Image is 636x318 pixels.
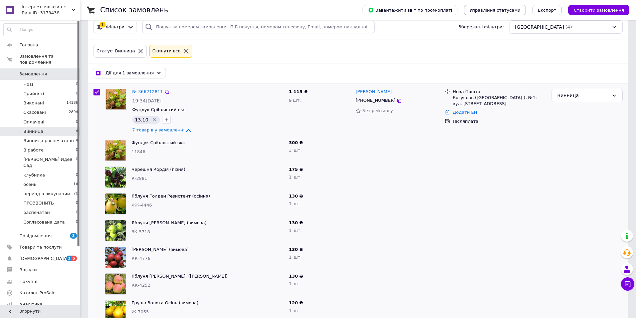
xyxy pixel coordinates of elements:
[453,89,546,95] div: Нова Пошта
[106,24,125,30] span: Фільтри
[23,81,33,87] span: Нові
[289,175,301,180] span: 1 шт.
[71,256,77,261] span: 5
[76,147,78,153] span: 0
[23,191,70,197] span: период в оккупации
[76,200,78,206] span: 0
[289,148,301,153] span: 3 шт.
[557,92,609,99] div: Винница
[76,156,78,169] span: 0
[19,279,37,285] span: Покупці
[289,247,303,252] span: 130 ₴
[142,21,375,34] input: Пошук за номером замовлення, ПІБ покупця, номером телефону, Email, номером накладної
[132,89,163,94] a: № 366212811
[458,24,504,30] span: Збережені фільтри:
[132,220,207,225] a: Яблуня [PERSON_NAME] (зимова)
[19,244,62,250] span: Товари та послуги
[356,98,395,103] span: [PHONE_NUMBER]
[453,118,546,124] div: Післяплата
[132,229,150,234] span: ЗК-5718
[151,48,182,55] div: Cкинути все
[23,91,44,97] span: Прийняті
[76,219,78,225] span: 0
[621,277,634,291] button: Чат з покупцем
[66,256,72,261] span: 3
[132,194,210,199] a: Яблуня Голден Резистент (осіння)
[289,194,303,199] span: 130 ₴
[132,283,150,288] span: КК-4252
[152,117,157,122] svg: Видалити мітку
[105,247,126,268] img: Фото товару
[106,89,127,110] img: Фото товару
[289,228,301,233] span: 1 шт.
[70,233,77,239] span: 3
[363,5,457,15] button: Завантажити звіт по пром-оплаті
[22,10,80,16] div: Ваш ID: 3178438
[100,6,168,14] h1: Список замовлень
[76,210,78,216] span: 0
[289,255,301,260] span: 1 шт.
[23,200,54,206] span: ПРОЗВОНИТЬ
[132,247,189,252] a: [PERSON_NAME] (зимова)
[23,172,45,178] span: клубника
[69,109,78,115] span: 2894
[99,21,105,27] div: 1
[23,156,76,169] span: [PERSON_NAME] Идея Сад
[23,219,65,225] span: Согласована дата
[76,128,78,134] span: 4
[453,95,546,107] div: Богуслав ([GEOGRAPHIC_DATA].), №1: вул. [STREET_ADDRESS]
[76,91,78,97] span: 0
[4,24,78,36] input: Пошук
[135,117,148,122] span: 13.10
[469,8,520,13] span: Управління статусами
[105,220,126,241] img: Фото товару
[22,4,72,10] span: інтернет-магазин садівника Наша дача
[19,290,55,296] span: Каталог ProSale
[76,172,78,178] span: 0
[19,267,37,273] span: Відгуки
[574,8,624,13] span: Створити замовлення
[453,110,477,115] a: Додати ЕН
[23,109,46,115] span: Скасовані
[105,70,154,76] span: Дії для 1 замовлення
[289,140,303,145] span: 300 ₴
[132,128,184,133] span: 7 товарів у замовленні
[105,194,126,214] img: Фото товару
[19,301,42,307] span: Аналітика
[132,203,152,208] span: ЖК-4446
[132,274,228,279] a: Яблуня [PERSON_NAME], ([PERSON_NAME])
[132,98,162,103] span: 19:34[DATE]
[66,100,78,106] span: 14186
[289,201,301,206] span: 1 шт.
[132,167,185,172] a: Черешня Кордія (пізня)
[19,71,47,77] span: Замовлення
[23,119,44,125] span: Оплачені
[132,149,145,154] span: 11846
[289,281,301,286] span: 1 шт.
[289,89,307,94] span: 1 115 ₴
[565,24,572,30] span: (4)
[23,210,50,216] span: распечатан
[132,140,185,145] a: Фундук Сріблястий вкс
[76,119,78,125] span: 0
[23,182,36,188] span: осень
[464,5,526,15] button: Управління статусами
[368,7,452,13] span: Завантажити звіт по пром-оплаті
[132,127,192,132] a: 7 товарів у замовленні
[23,147,44,153] span: В работе
[568,5,629,15] button: Створити замовлення
[533,5,562,15] button: Експорт
[132,309,149,314] span: Ж-7055
[356,89,392,95] a: [PERSON_NAME]
[132,256,150,261] span: КК-4776
[76,138,78,144] span: 4
[23,138,74,144] span: Винница распечатано
[538,8,557,13] span: Експорт
[73,191,78,197] span: 70
[19,42,38,48] span: Головна
[515,24,564,30] span: [GEOGRAPHIC_DATA]
[19,53,80,65] span: Замовлення та повідомлення
[132,107,186,112] a: Фундук Сріблястий вкс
